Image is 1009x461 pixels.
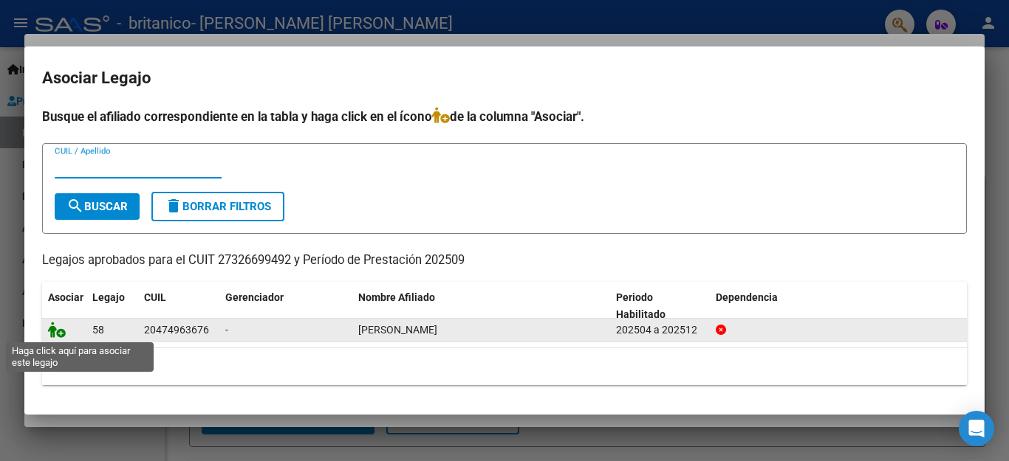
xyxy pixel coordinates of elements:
[352,282,610,330] datatable-header-cell: Nombre Afiliado
[219,282,352,330] datatable-header-cell: Gerenciador
[92,324,104,336] span: 58
[66,200,128,213] span: Buscar
[42,107,967,126] h4: Busque el afiliado correspondiente en la tabla y haga click en el ícono de la columna "Asociar".
[225,291,284,303] span: Gerenciador
[358,291,435,303] span: Nombre Afiliado
[42,282,86,330] datatable-header-cell: Asociar
[48,291,83,303] span: Asociar
[144,291,166,303] span: CUIL
[138,282,219,330] datatable-header-cell: CUIL
[42,64,967,92] h2: Asociar Legajo
[144,322,209,339] div: 20474963676
[616,322,704,339] div: 202504 a 202512
[225,324,228,336] span: -
[55,193,140,220] button: Buscar
[92,291,125,303] span: Legajo
[151,192,284,221] button: Borrar Filtros
[165,197,182,215] mat-icon: delete
[959,411,994,446] div: Open Intercom Messenger
[616,291,666,320] span: Periodo Habilitado
[716,291,778,303] span: Dependencia
[710,282,968,330] datatable-header-cell: Dependencia
[42,252,967,270] p: Legajos aprobados para el CUIT 27326699492 y Período de Prestación 202509
[86,282,138,330] datatable-header-cell: Legajo
[42,348,967,385] div: 1 registros
[66,197,84,215] mat-icon: search
[610,282,710,330] datatable-header-cell: Periodo Habilitado
[165,200,271,213] span: Borrar Filtros
[358,324,437,336] span: GIMENEZ TERAN EZEQUIEL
